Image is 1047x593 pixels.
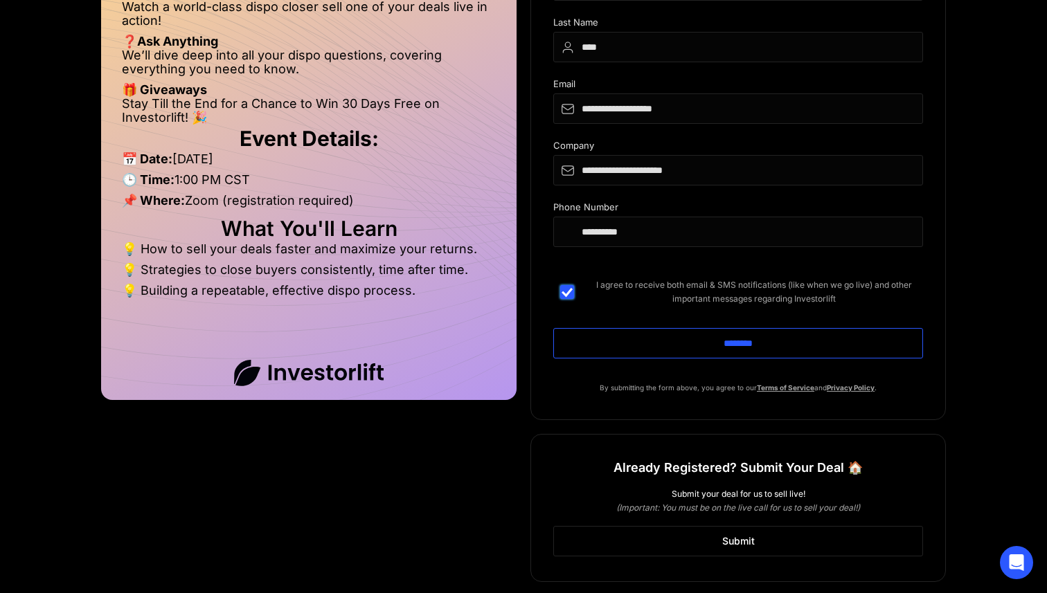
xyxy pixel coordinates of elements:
[122,172,174,187] strong: 🕒 Time:
[614,455,863,480] h1: Already Registered? Submit Your Deal 🏠
[757,383,814,392] a: Terms of Service
[122,284,496,298] li: 💡 Building a repeatable, effective dispo process.
[553,381,923,394] p: By submitting the form above, you agree to our and .
[827,383,875,392] a: Privacy Policy
[122,194,496,215] li: Zoom (registration required)
[553,526,923,556] a: Submit
[122,263,496,284] li: 💡 Strategies to close buyers consistently, time after time.
[553,79,923,93] div: Email
[122,221,496,235] h2: What You'll Learn
[122,173,496,194] li: 1:00 PM CST
[553,140,923,155] div: Company
[122,97,496,125] li: Stay Till the End for a Chance to Win 30 Days Free on Investorlift! 🎉
[553,17,923,32] div: Last Name
[122,82,207,97] strong: 🎁 Giveaways
[1000,546,1033,579] div: Open Intercom Messenger
[122,152,496,173] li: [DATE]
[122,242,496,263] li: 💡 How to sell your deals faster and maximize your returns.
[553,202,923,217] div: Phone Number
[616,502,860,513] em: (Important: You must be on the live call for us to sell your deal!)
[122,152,172,166] strong: 📅 Date:
[122,193,185,208] strong: 📌 Where:
[122,34,218,48] strong: ❓Ask Anything
[585,278,923,306] span: I agree to receive both email & SMS notifications (like when we go live) and other important mess...
[122,48,496,83] li: We’ll dive deep into all your dispo questions, covering everything you need to know.
[240,126,379,151] strong: Event Details:
[553,487,923,501] div: Submit your deal for us to sell live!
